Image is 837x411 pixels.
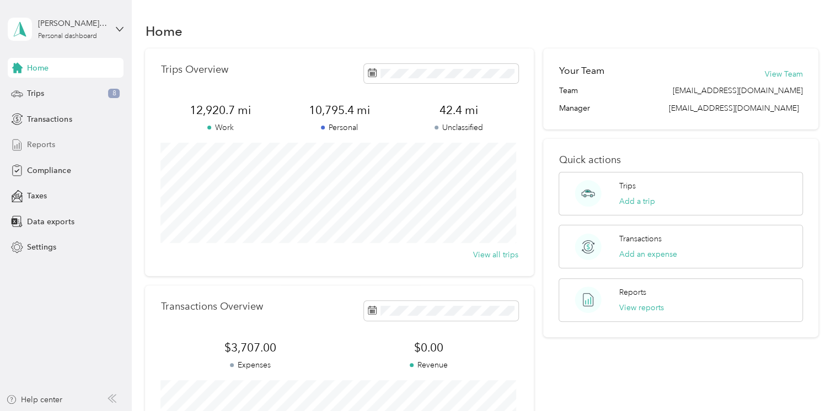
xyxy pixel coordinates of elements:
[559,85,577,96] span: Team
[619,233,662,245] p: Transactions
[160,122,280,133] p: Work
[27,216,74,228] span: Data exports
[27,62,49,74] span: Home
[673,85,803,96] span: [EMAIL_ADDRESS][DOMAIN_NAME]
[38,33,97,40] div: Personal dashboard
[27,190,47,202] span: Taxes
[399,102,518,118] span: 42.4 mi
[160,340,339,355] span: $3,707.00
[340,359,518,371] p: Revenue
[27,241,56,253] span: Settings
[27,88,44,99] span: Trips
[669,104,799,113] span: [EMAIL_ADDRESS][DOMAIN_NAME]
[6,394,62,405] button: Help center
[38,18,107,29] div: [PERSON_NAME] [GEOGRAPHIC_DATA]
[619,286,646,298] p: Reports
[619,302,664,313] button: View reports
[765,68,803,80] button: View Team
[27,165,71,176] span: Compliance
[559,154,802,166] p: Quick actions
[399,122,518,133] p: Unclassified
[619,180,636,192] p: Trips
[160,301,262,312] p: Transactions Overview
[559,102,589,114] span: Manager
[775,349,837,411] iframe: Everlance-gr Chat Button Frame
[619,248,677,260] button: Add an expense
[340,340,518,355] span: $0.00
[559,64,604,78] h2: Your Team
[27,113,72,125] span: Transactions
[160,102,280,118] span: 12,920.7 mi
[619,196,655,207] button: Add a trip
[27,139,55,150] span: Reports
[473,249,518,261] button: View all trips
[160,359,339,371] p: Expenses
[145,25,182,37] h1: Home
[160,64,228,75] p: Trips Overview
[108,89,120,99] span: 8
[280,122,399,133] p: Personal
[280,102,399,118] span: 10,795.4 mi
